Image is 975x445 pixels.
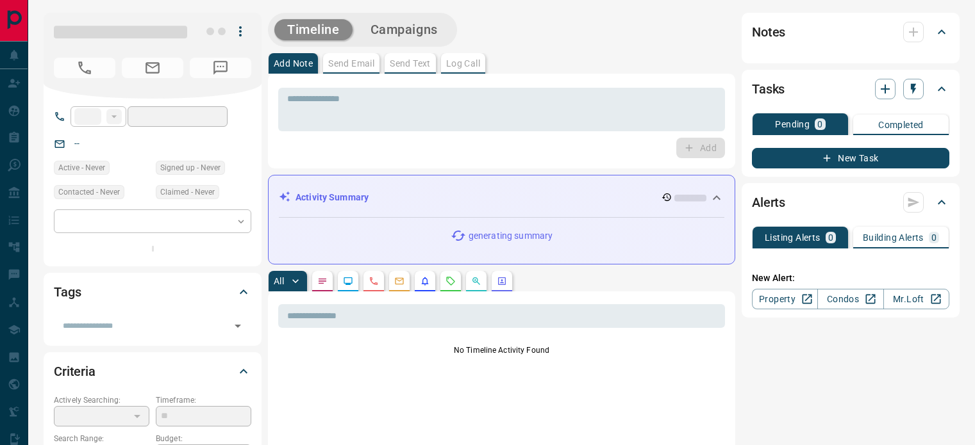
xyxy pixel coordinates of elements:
[752,22,785,42] h2: Notes
[274,59,313,68] p: Add Note
[883,289,949,309] a: Mr.Loft
[160,186,215,198] span: Claimed - Never
[54,58,115,78] span: No Number
[58,186,120,198] span: Contacted - Never
[752,187,949,218] div: Alerts
[765,233,821,242] p: Listing Alerts
[278,344,725,356] p: No Timeline Activity Found
[122,58,183,78] span: No Email
[752,17,949,47] div: Notes
[54,356,251,387] div: Criteria
[296,191,369,204] p: Activity Summary
[58,161,105,174] span: Active - Never
[775,120,810,129] p: Pending
[752,271,949,285] p: New Alert:
[420,276,430,286] svg: Listing Alerts
[274,19,353,40] button: Timeline
[817,289,883,309] a: Condos
[369,276,379,286] svg: Calls
[446,276,456,286] svg: Requests
[471,276,481,286] svg: Opportunities
[274,277,284,286] p: All
[54,433,149,444] p: Search Range:
[74,138,79,149] a: --
[156,433,251,444] p: Budget:
[752,192,785,213] h2: Alerts
[863,233,924,242] p: Building Alerts
[160,161,221,174] span: Signed up - Never
[752,148,949,168] button: New Task
[279,186,724,209] div: Activity Summary
[229,317,247,335] button: Open
[878,120,924,129] p: Completed
[343,276,353,286] svg: Lead Browsing Activity
[54,361,96,382] h2: Criteria
[54,282,81,302] h2: Tags
[752,79,785,99] h2: Tasks
[394,276,404,286] svg: Emails
[817,120,822,129] p: 0
[156,394,251,406] p: Timeframe:
[752,74,949,104] div: Tasks
[54,277,251,307] div: Tags
[358,19,451,40] button: Campaigns
[317,276,328,286] svg: Notes
[752,289,818,309] a: Property
[469,229,553,243] p: generating summary
[190,58,251,78] span: No Number
[54,394,149,406] p: Actively Searching:
[828,233,833,242] p: 0
[931,233,937,242] p: 0
[497,276,507,286] svg: Agent Actions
